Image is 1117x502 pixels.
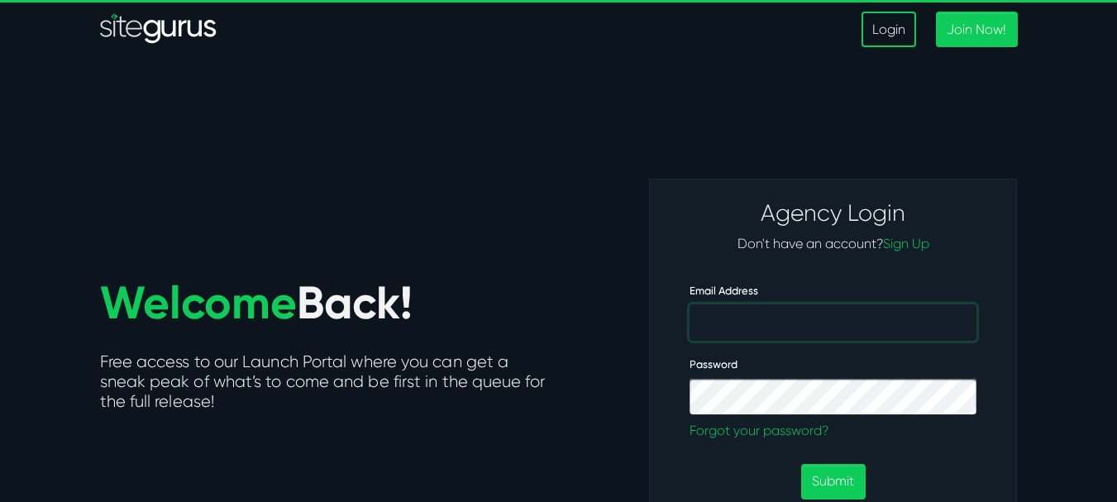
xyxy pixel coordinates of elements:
img: Sitegurus Logo [100,13,217,46]
a: Sign Up [883,236,929,251]
label: Email Address [690,284,758,298]
button: Submit [801,464,865,500]
a: Forgot your password? [690,421,976,441]
h1: Back! [100,278,530,327]
a: SiteGurus [100,13,217,46]
p: Don't have an account? [690,234,976,254]
h3: Agency Login [690,199,976,227]
h5: Free access to our Launch Portal where you can get a sneak peak of what’s to come and be first in... [100,352,547,415]
a: Login [862,12,916,47]
a: Join Now! [936,12,1017,47]
label: Password [690,358,738,371]
span: Welcome [100,275,297,330]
